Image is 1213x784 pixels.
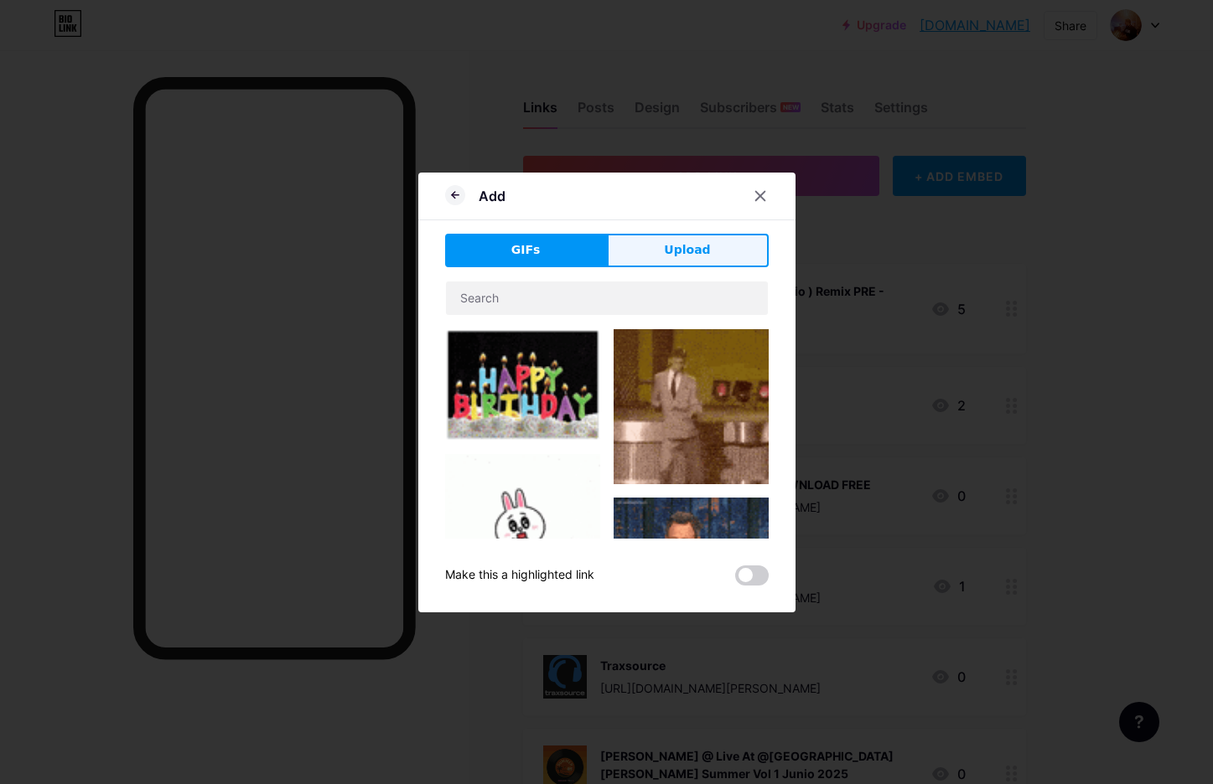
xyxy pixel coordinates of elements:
img: Gihpy [445,454,600,587]
img: Gihpy [445,329,600,441]
button: GIFs [445,234,607,267]
button: Upload [607,234,769,267]
img: Gihpy [614,498,769,652]
img: Gihpy [614,329,769,484]
input: Search [446,281,768,315]
div: Add [479,186,505,206]
span: Upload [664,241,710,259]
span: GIFs [511,241,541,259]
div: Make this a highlighted link [445,565,594,585]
